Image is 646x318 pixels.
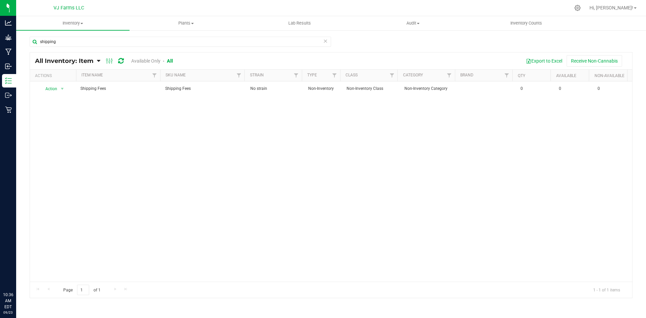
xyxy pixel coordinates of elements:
iframe: Resource center [7,264,27,284]
a: Available Only [131,58,160,64]
span: No strain [250,85,300,92]
a: Filter [149,70,160,81]
div: Actions [35,73,73,78]
inline-svg: Grow [5,34,12,41]
a: Brand [460,73,473,77]
span: 1 - 1 of 1 items [588,285,625,295]
span: select [58,84,67,94]
a: Filter [291,70,302,81]
span: Non-Inventory Category [404,85,454,92]
a: Category [403,73,423,77]
a: Strain [250,73,264,77]
p: 10:36 AM EDT [3,292,13,310]
span: Action [40,84,58,94]
input: 1 [77,285,89,295]
a: SKU Name [166,73,186,77]
a: Type [307,73,317,77]
a: Item Name [81,73,103,77]
span: Lab Results [279,20,320,26]
p: 09/23 [3,310,13,315]
a: Filter [386,70,397,81]
button: Receive Non-Cannabis [567,55,622,67]
a: Audit [356,16,470,30]
inline-svg: Manufacturing [5,48,12,55]
a: Filter [329,70,340,81]
span: Inventory [16,20,130,26]
span: Clear [323,37,328,45]
a: Inventory Counts [470,16,583,30]
a: Inventory [16,16,130,30]
a: Class [346,73,358,77]
span: 0 [598,85,628,92]
span: Non-Inventory [308,85,339,92]
a: Filter [444,70,455,81]
a: All Inventory: Item [35,57,97,65]
inline-svg: Inbound [5,63,12,70]
span: Audit [357,20,469,26]
span: 0 [559,85,589,92]
a: Qty [518,73,525,78]
div: Manage settings [573,5,582,11]
inline-svg: Outbound [5,92,12,99]
span: Shipping Fees [80,85,157,92]
inline-svg: Retail [5,106,12,113]
a: Filter [501,70,512,81]
a: All [167,58,173,64]
a: Available [556,73,576,78]
span: Inventory Counts [501,20,551,26]
a: Lab Results [243,16,356,30]
a: Filter [233,70,244,81]
input: Search Item Name, Retail Display Name, SKU, Part Number... [30,37,331,47]
span: Plants [130,20,243,26]
span: Shipping Fees [165,85,242,92]
span: All Inventory: Item [35,57,94,65]
inline-svg: Analytics [5,20,12,26]
button: Export to Excel [522,55,567,67]
span: 0 [521,85,551,92]
span: Hi, [PERSON_NAME]! [589,5,633,10]
span: Non-Inventory Class [347,85,396,92]
inline-svg: Inventory [5,77,12,84]
a: Plants [130,16,243,30]
span: VJ Farms LLC [53,5,84,11]
a: Non-Available [595,73,624,78]
span: Page of 1 [58,285,106,295]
